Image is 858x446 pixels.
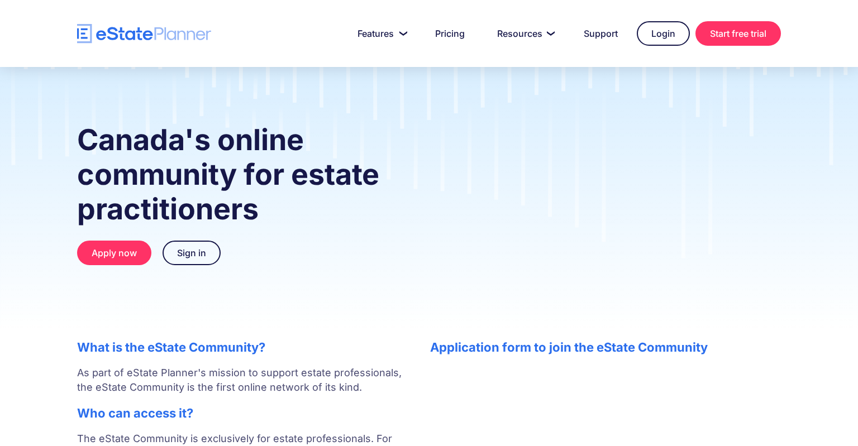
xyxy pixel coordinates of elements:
a: Apply now [77,241,151,265]
a: Pricing [422,22,478,45]
h2: Who can access it? [77,406,408,420]
a: Login [637,21,690,46]
a: Start free trial [695,21,781,46]
h2: What is the eState Community? [77,340,408,354]
a: Resources [484,22,565,45]
p: As part of eState Planner's mission to support estate professionals, the eState Community is the ... [77,366,408,395]
a: home [77,24,211,44]
h2: Application form to join the eState Community [430,340,781,354]
a: Features [344,22,416,45]
a: Sign in [163,241,221,265]
strong: Canada's online community for estate practitioners [77,122,379,227]
a: Support [570,22,631,45]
